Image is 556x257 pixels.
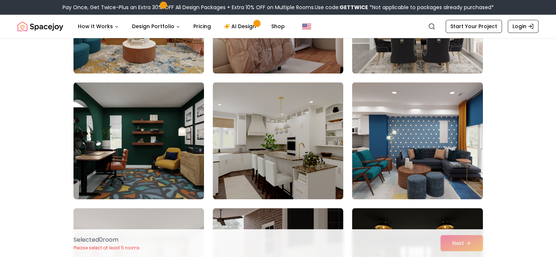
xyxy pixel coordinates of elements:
a: Spacejoy [18,19,63,34]
p: Please select at least 5 rooms [73,245,140,251]
nav: Main [72,19,291,34]
b: GETTWICE [340,4,368,11]
img: Spacejoy Logo [18,19,63,34]
span: *Not applicable to packages already purchased* [368,4,494,11]
button: Design Portfolio [126,19,186,34]
a: Pricing [188,19,217,34]
a: Login [508,20,538,33]
a: Shop [265,19,291,34]
a: AI Design [218,19,264,34]
button: How It Works [72,19,125,34]
img: Room room-85 [73,82,204,199]
nav: Global [18,15,538,38]
img: United States [302,22,311,31]
div: Pay Once, Get Twice-Plus an Extra 30% OFF All Design Packages + Extra 10% OFF on Multiple Rooms. [63,4,494,11]
img: Room room-86 [213,82,343,199]
img: Room room-87 [352,82,483,199]
p: Selected 0 room [73,235,140,244]
span: Use code: [315,4,368,11]
a: Start Your Project [446,20,502,33]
